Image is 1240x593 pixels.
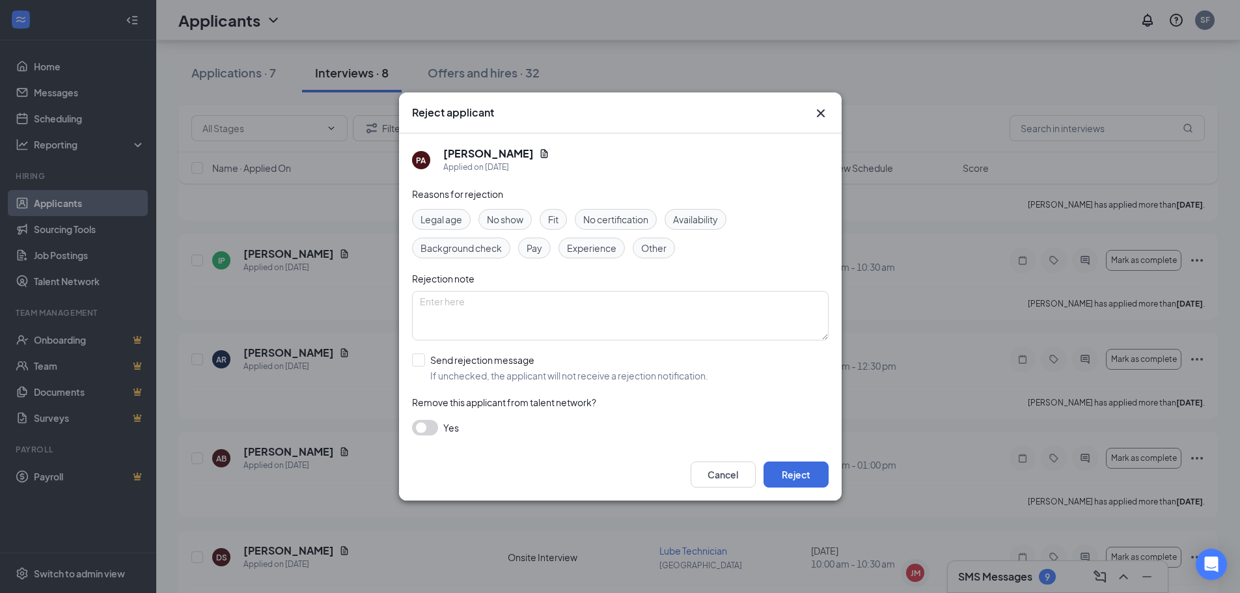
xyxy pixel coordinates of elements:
span: No certification [583,212,648,227]
svg: Document [539,148,549,159]
button: Cancel [691,462,756,488]
span: Availability [673,212,718,227]
span: Reasons for rejection [412,188,503,200]
span: Background check [420,241,502,255]
h5: [PERSON_NAME] [443,146,534,161]
div: PA [416,155,426,166]
div: Applied on [DATE] [443,161,549,174]
span: Other [641,241,667,255]
button: Close [813,105,829,121]
button: Reject [764,462,829,488]
span: No show [487,212,523,227]
svg: Cross [813,105,829,121]
span: Experience [567,241,616,255]
span: Pay [527,241,542,255]
span: Rejection note [412,273,475,284]
span: Remove this applicant from talent network? [412,396,596,408]
span: Fit [548,212,558,227]
span: Yes [443,420,459,435]
h3: Reject applicant [412,105,494,120]
div: Open Intercom Messenger [1196,549,1227,580]
span: Legal age [420,212,462,227]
